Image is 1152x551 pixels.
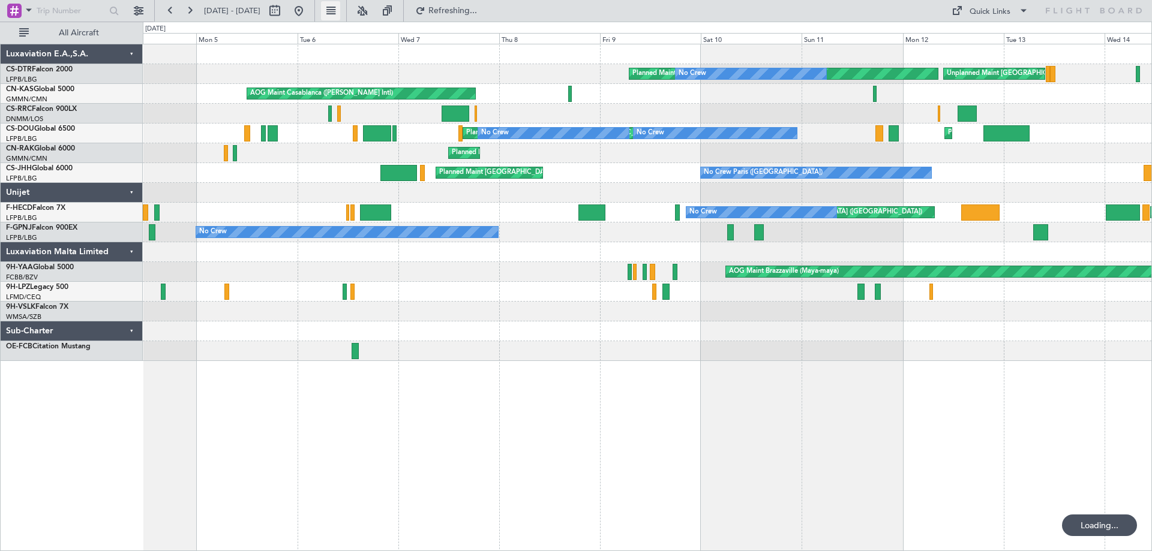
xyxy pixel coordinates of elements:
[439,164,628,182] div: Planned Maint [GEOGRAPHIC_DATA] ([GEOGRAPHIC_DATA])
[6,125,34,133] span: CS-DOU
[145,24,166,34] div: [DATE]
[6,343,91,350] a: OE-FCBCitation Mustang
[199,223,227,241] div: No Crew
[689,203,717,221] div: No Crew
[970,6,1010,18] div: Quick Links
[6,86,74,93] a: CN-KASGlobal 5000
[6,134,37,143] a: LFPB/LBG
[6,95,47,104] a: GMMN/CMN
[6,174,37,183] a: LFPB/LBG
[481,124,509,142] div: No Crew
[6,125,75,133] a: CS-DOUGlobal 6500
[6,106,32,113] span: CS-RRC
[6,343,32,350] span: OE-FCB
[6,154,47,163] a: GMMN/CMN
[298,33,398,44] div: Tue 6
[6,86,34,93] span: CN-KAS
[6,224,32,231] span: F-GPNJ
[947,65,1141,83] div: Unplanned Maint [GEOGRAPHIC_DATA]-[GEOGRAPHIC_DATA]
[729,263,839,281] div: AOG Maint Brazzaville (Maya-maya)
[452,144,496,162] div: Planned Maint
[410,1,482,20] button: Refreshing...
[6,264,33,271] span: 9H-YAA
[6,293,41,302] a: LFMD/CEQ
[13,23,130,43] button: All Aircraft
[6,264,74,271] a: 9H-YAAGlobal 5000
[196,33,297,44] div: Mon 5
[6,145,34,152] span: CN-RAK
[701,33,802,44] div: Sat 10
[600,33,701,44] div: Fri 9
[946,1,1034,20] button: Quick Links
[6,106,77,113] a: CS-RRCFalcon 900LX
[1004,33,1105,44] div: Tue 13
[6,303,35,311] span: 9H-VSLK
[428,7,478,15] span: Refreshing...
[37,2,106,20] input: Trip Number
[704,164,823,182] div: No Crew Paris ([GEOGRAPHIC_DATA])
[499,33,600,44] div: Thu 8
[637,124,664,142] div: No Crew
[948,124,1137,142] div: Planned Maint [GEOGRAPHIC_DATA] ([GEOGRAPHIC_DATA])
[6,284,30,291] span: 9H-LPZ
[6,66,73,73] a: CS-DTRFalcon 2000
[95,33,196,44] div: Sun 4
[6,224,77,231] a: F-GPNJFalcon 900EX
[6,312,41,321] a: WMSA/SZB
[6,204,32,212] span: F-HECD
[6,233,37,242] a: LFPB/LBG
[204,5,260,16] span: [DATE] - [DATE]
[250,85,393,103] div: AOG Maint Casablanca ([PERSON_NAME] Intl)
[6,115,43,124] a: DNMM/LOS
[6,165,73,172] a: CS-JHHGlobal 6000
[632,65,818,83] div: Planned Maint [GEOGRAPHIC_DATA]-[GEOGRAPHIC_DATA]
[903,33,1004,44] div: Mon 12
[6,66,32,73] span: CS-DTR
[31,29,127,37] span: All Aircraft
[6,75,37,84] a: LFPB/LBG
[6,303,68,311] a: 9H-VSLKFalcon 7X
[6,145,75,152] a: CN-RAKGlobal 6000
[398,33,499,44] div: Wed 7
[679,65,706,83] div: No Crew
[6,284,68,291] a: 9H-LPZLegacy 500
[466,124,655,142] div: Planned Maint [GEOGRAPHIC_DATA] ([GEOGRAPHIC_DATA])
[6,273,38,282] a: FCBB/BZV
[1062,514,1137,536] div: Loading...
[802,33,902,44] div: Sun 11
[6,204,65,212] a: F-HECDFalcon 7X
[6,165,32,172] span: CS-JHH
[6,213,37,222] a: LFPB/LBG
